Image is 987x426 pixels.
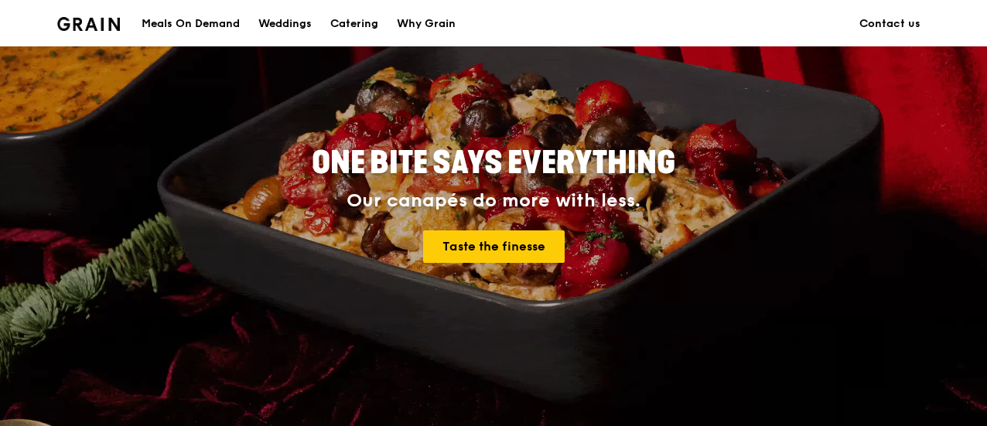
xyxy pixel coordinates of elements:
a: Contact us [850,1,930,47]
div: Meals On Demand [142,1,240,47]
a: Taste the finesse [423,230,565,263]
a: Catering [321,1,388,47]
div: Catering [330,1,378,47]
a: Why Grain [388,1,465,47]
div: Why Grain [397,1,456,47]
div: Our canapés do more with less. [215,190,772,212]
a: Weddings [249,1,321,47]
img: Grain [57,17,120,31]
div: Weddings [258,1,312,47]
span: ONE BITE SAYS EVERYTHING [312,145,675,182]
